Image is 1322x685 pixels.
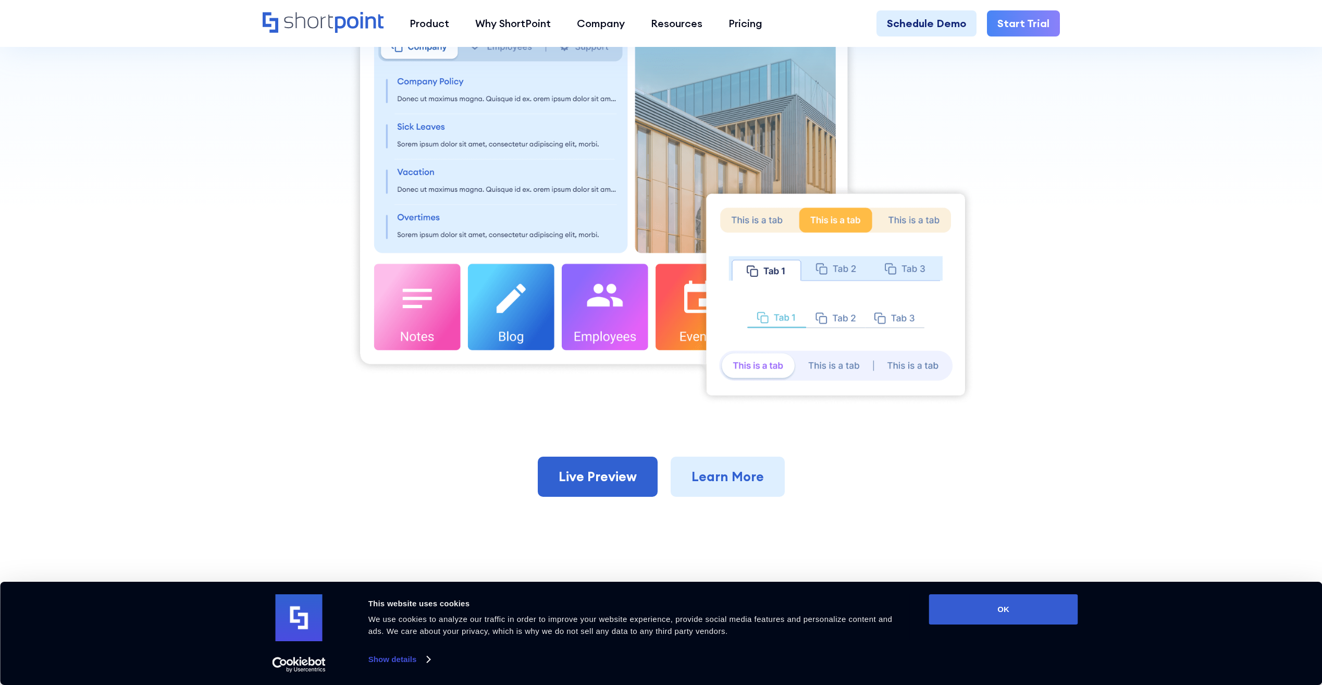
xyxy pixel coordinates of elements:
a: Resources [638,10,715,36]
a: Product [397,10,462,36]
a: Learn More [671,457,785,497]
div: Company [577,16,625,31]
div: This website uses cookies [368,597,906,610]
button: OK [929,594,1078,625]
a: Show details [368,652,430,667]
a: Usercentrics Cookiebot - opens in a new window [253,657,344,672]
span: We use cookies to analyze our traffic in order to improve your website experience, provide social... [368,615,893,635]
a: Start Trial [987,10,1060,36]
a: Home [263,12,384,34]
div: Resources [651,16,702,31]
div: Why ShortPoint [475,16,551,31]
a: Live Preview [538,457,658,497]
div: Pricing [728,16,762,31]
a: Why ShortPoint [462,10,564,36]
a: Schedule Demo [876,10,977,36]
div: Product [410,16,449,31]
a: Company [564,10,638,36]
a: Pricing [715,10,775,36]
iframe: Chat Widget [1134,564,1322,685]
img: logo [276,594,323,641]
